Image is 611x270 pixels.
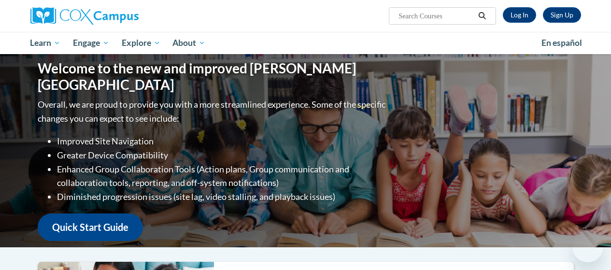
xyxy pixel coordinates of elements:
[30,7,139,25] img: Cox Campus
[475,10,489,22] button: Search
[38,213,143,241] a: Quick Start Guide
[572,231,603,262] iframe: Button to launch messaging window
[30,7,204,25] a: Cox Campus
[24,32,67,54] a: Learn
[73,37,109,49] span: Engage
[115,32,167,54] a: Explore
[541,38,582,48] span: En español
[38,98,388,126] p: Overall, we are proud to provide you with a more streamlined experience. Some of the specific cha...
[38,60,388,93] h1: Welcome to the new and improved [PERSON_NAME][GEOGRAPHIC_DATA]
[398,10,475,22] input: Search Courses
[543,7,581,23] a: Register
[535,33,588,53] a: En español
[503,7,536,23] a: Log In
[57,134,388,148] li: Improved Site Navigation
[57,162,388,190] li: Enhanced Group Collaboration Tools (Action plans, Group communication and collaboration tools, re...
[172,37,205,49] span: About
[30,37,60,49] span: Learn
[23,32,588,54] div: Main menu
[122,37,160,49] span: Explore
[57,190,388,204] li: Diminished progression issues (site lag, video stalling, and playback issues)
[57,148,388,162] li: Greater Device Compatibility
[166,32,212,54] a: About
[67,32,115,54] a: Engage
